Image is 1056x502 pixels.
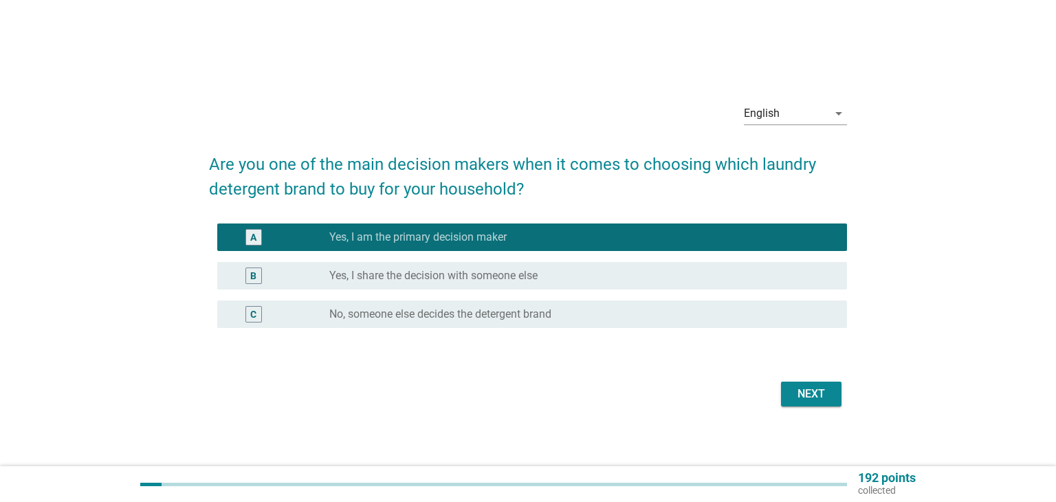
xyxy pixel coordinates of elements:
label: Yes, I am the primary decision maker [329,230,507,244]
div: Next [792,386,830,402]
div: English [744,107,780,120]
div: B [250,269,256,283]
i: arrow_drop_down [830,105,847,122]
label: No, someone else decides the detergent brand [329,307,551,321]
p: collected [858,484,916,496]
label: Yes, I share the decision with someone else [329,269,538,283]
div: A [250,230,256,245]
p: 192 points [858,472,916,484]
h2: Are you one of the main decision makers when it comes to choosing which laundry detergent brand t... [209,138,847,201]
button: Next [781,382,841,406]
div: C [250,307,256,322]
